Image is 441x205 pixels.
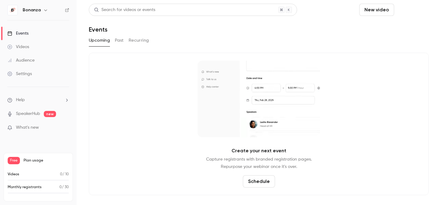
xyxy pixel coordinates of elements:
[7,97,69,103] li: help-dropdown-opener
[7,57,35,63] div: Audience
[59,185,62,189] span: 0
[115,36,124,45] button: Past
[89,36,110,45] button: Upcoming
[8,157,20,164] span: Free
[94,7,155,13] div: Search for videos or events
[8,184,42,190] p: Monthly registrants
[8,172,19,177] p: Videos
[232,147,286,154] p: Create your next event
[7,71,32,77] div: Settings
[59,184,69,190] p: / 30
[397,4,429,16] button: Schedule
[89,26,107,33] h1: Events
[7,44,29,50] div: Videos
[23,7,41,13] h6: Bonanza
[243,175,275,188] button: Schedule
[62,125,69,131] iframe: Noticeable Trigger
[8,5,17,15] img: Bonanza
[44,111,56,117] span: new
[359,4,394,16] button: New video
[206,156,312,170] p: Capture registrants with branded registration pages. Repurpose your webinar once it's over.
[24,158,69,163] span: Plan usage
[16,124,39,131] span: What's new
[7,30,28,36] div: Events
[16,97,25,103] span: Help
[60,172,69,177] p: / 10
[129,36,149,45] button: Recurring
[60,173,62,176] span: 0
[16,111,40,117] a: SpeakerHub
